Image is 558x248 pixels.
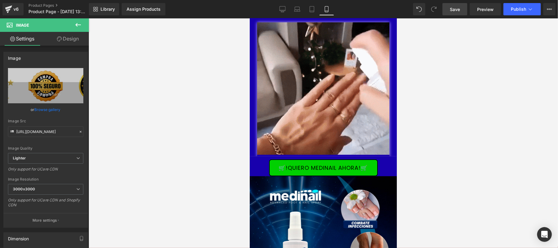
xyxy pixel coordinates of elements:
div: Image Quality [8,146,83,151]
span: Image [16,23,29,28]
span: 🛒!QUIERO MEDINAIL AHORA!🛒 [29,146,118,153]
span: Preview [477,6,494,13]
div: v6 [12,5,20,13]
div: or [8,106,83,113]
a: Preview [470,3,501,15]
button: Redo [428,3,440,15]
div: Only support for UCare CDN and Shopify CDN [8,198,83,212]
button: Publish [503,3,541,15]
button: More settings [4,213,88,227]
a: Browse gallery [35,104,61,115]
p: More settings [32,218,57,223]
a: Laptop [290,3,305,15]
div: Open Intercom Messenger [537,227,552,242]
div: Image Resolution [8,177,83,181]
button: Undo [413,3,425,15]
a: Tablet [305,3,319,15]
span: Product Page - [DATE] 13:46:09 [28,9,87,14]
a: Design [46,32,90,46]
div: Assign Products [127,7,161,12]
button: More [543,3,556,15]
div: Image Src [8,119,83,123]
a: Mobile [319,3,334,15]
a: 🛒!QUIERO MEDINAIL AHORA!🛒 [19,141,128,158]
div: Only support for UCare CDN [8,167,83,176]
span: Publish [511,7,526,12]
b: Lighter [13,156,26,160]
a: Product Pages [28,3,99,8]
b: 3000x3000 [13,187,35,191]
div: Dimension [8,233,29,241]
a: v6 [2,3,24,15]
a: Desktop [275,3,290,15]
div: Image [8,52,21,61]
input: Link [8,126,83,137]
span: Save [450,6,460,13]
span: Library [101,6,115,12]
a: New Library [89,3,119,15]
